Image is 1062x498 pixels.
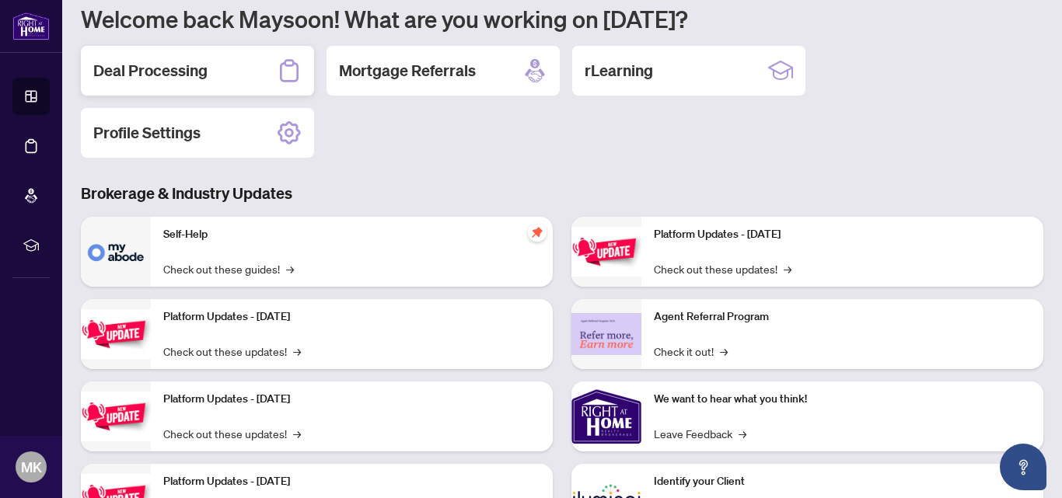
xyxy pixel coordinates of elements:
h2: Deal Processing [93,60,208,82]
a: Check out these guides!→ [163,260,294,277]
p: Identify your Client [654,473,1031,490]
a: Check out these updates!→ [654,260,791,277]
span: → [784,260,791,277]
p: Platform Updates - [DATE] [654,226,1031,243]
h1: Welcome back Maysoon! What are you working on [DATE]? [81,4,1043,33]
img: Platform Updates - September 16, 2025 [81,309,151,358]
img: We want to hear what you think! [571,381,641,451]
h2: Mortgage Referrals [339,60,476,82]
span: → [286,260,294,277]
img: Self-Help [81,217,151,287]
span: pushpin [528,223,547,242]
span: → [293,343,301,360]
span: → [720,343,728,360]
button: Open asap [1000,444,1046,490]
h2: Profile Settings [93,122,201,144]
h2: rLearning [585,60,653,82]
p: Platform Updates - [DATE] [163,308,540,326]
img: Platform Updates - July 21, 2025 [81,392,151,441]
span: → [739,425,746,442]
p: Platform Updates - [DATE] [163,473,540,490]
p: Self-Help [163,226,540,243]
p: We want to hear what you think! [654,391,1031,408]
a: Check it out!→ [654,343,728,360]
a: Leave Feedback→ [654,425,746,442]
a: Check out these updates!→ [163,425,301,442]
span: → [293,425,301,442]
img: Agent Referral Program [571,313,641,356]
img: logo [12,12,50,40]
p: Agent Referral Program [654,308,1031,326]
span: MK [21,456,42,478]
h3: Brokerage & Industry Updates [81,183,1043,204]
p: Platform Updates - [DATE] [163,391,540,408]
img: Platform Updates - June 23, 2025 [571,227,641,276]
a: Check out these updates!→ [163,343,301,360]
